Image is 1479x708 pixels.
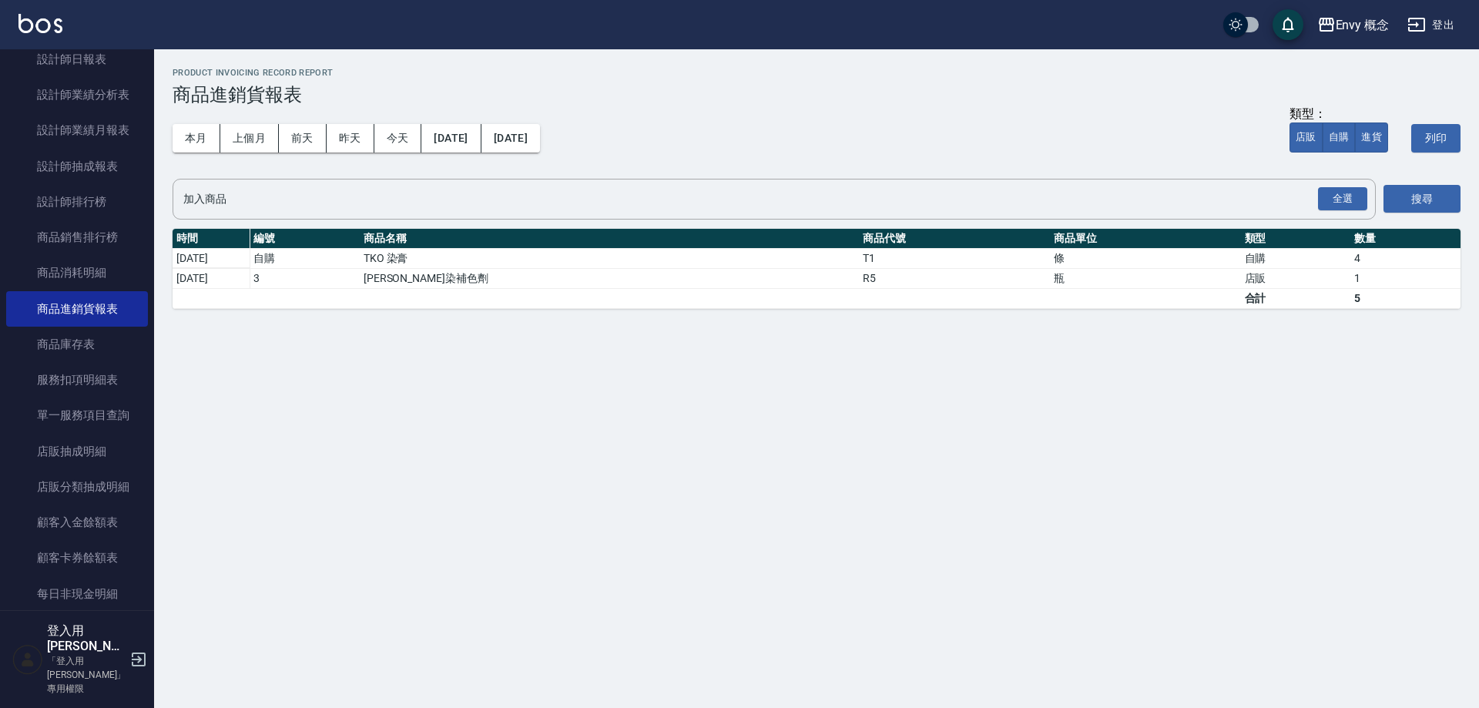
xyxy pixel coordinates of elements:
button: 前天 [279,124,327,153]
td: 店販 [1241,268,1351,288]
button: 昨天 [327,124,374,153]
h5: 登入用[PERSON_NAME] [47,623,126,654]
td: 4 [1350,248,1461,268]
th: 類型 [1241,229,1351,249]
table: a dense table [173,229,1461,309]
td: 5 [1350,288,1461,308]
a: 設計師業績分析表 [6,77,148,112]
th: 數量 [1350,229,1461,249]
button: 自購 [1323,122,1356,153]
a: 服務扣項明細表 [6,362,148,398]
button: 店販 [1290,122,1323,153]
div: 類型： [1290,106,1388,122]
button: 本月 [173,124,220,153]
td: 合計 [1241,288,1351,308]
td: 3 [250,268,360,288]
button: [DATE] [481,124,540,153]
button: 列印 [1411,124,1461,153]
a: 每日非現金明細 [6,576,148,612]
td: 1 [1350,268,1461,288]
p: 「登入用[PERSON_NAME]」專用權限 [47,654,126,696]
th: 商品代號 [859,229,1050,249]
a: 設計師業績月報表 [6,112,148,148]
td: [PERSON_NAME]染補色劑 [360,268,859,288]
a: 顧客卡券餘額表 [6,540,148,575]
td: R5 [859,268,1050,288]
td: 自購 [250,248,360,268]
td: 自購 [1241,248,1351,268]
img: Person [12,644,43,675]
button: Envy 概念 [1311,9,1396,41]
button: 進貨 [1355,122,1388,153]
th: 商品名稱 [360,229,859,249]
td: [DATE] [173,268,250,288]
div: Envy 概念 [1336,15,1390,35]
button: Open [1315,184,1370,214]
a: 設計師日報表 [6,42,148,77]
a: 單一服務項目查詢 [6,398,148,433]
th: 編號 [250,229,360,249]
a: 店販抽成明細 [6,434,148,469]
a: 設計師排行榜 [6,184,148,220]
a: 商品銷售排行榜 [6,220,148,255]
a: 商品消耗明細 [6,255,148,290]
button: [DATE] [421,124,481,153]
th: 時間 [173,229,250,249]
th: 商品單位 [1050,229,1241,249]
td: 條 [1050,248,1241,268]
a: 商品庫存表 [6,327,148,362]
a: 商品進銷貨報表 [6,291,148,327]
button: 搜尋 [1383,185,1461,213]
button: 全選 [1318,187,1367,211]
a: 店販分類抽成明細 [6,469,148,505]
td: T1 [859,248,1050,268]
button: save [1273,9,1303,40]
td: 瓶 [1050,268,1241,288]
img: Logo [18,14,62,33]
h3: 商品進銷貨報表 [173,84,1461,106]
h2: Product Invoicing Record Report [173,68,1461,78]
a: 顧客入金餘額表 [6,505,148,540]
input: 商品名稱 [179,186,1346,213]
a: 設計師抽成報表 [6,149,148,184]
button: 今天 [374,124,422,153]
button: 上個月 [220,124,279,153]
td: TKO 染膏 [360,248,859,268]
button: 登出 [1401,11,1461,39]
td: [DATE] [173,248,250,268]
